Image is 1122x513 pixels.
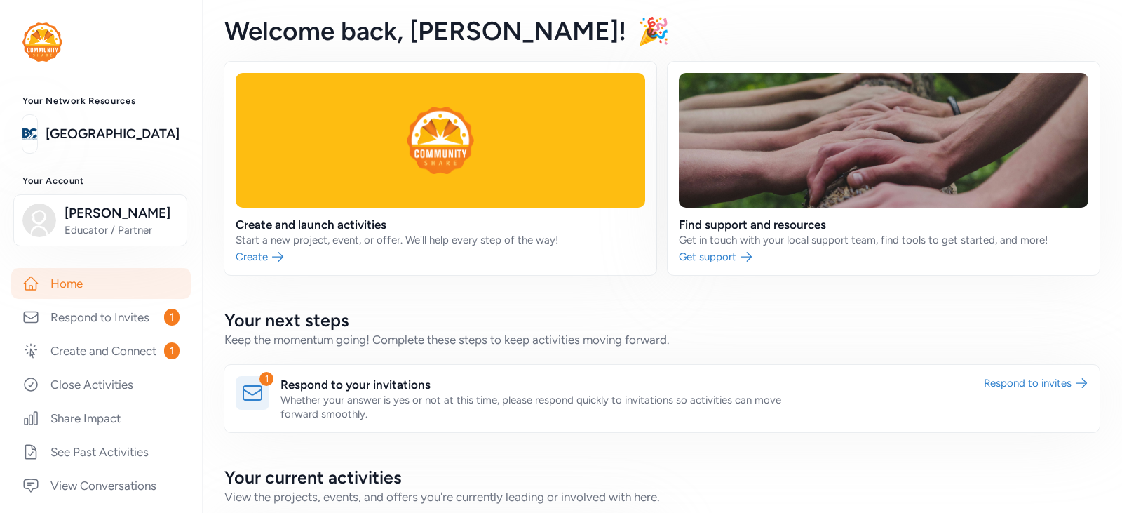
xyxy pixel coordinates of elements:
[65,204,178,223] span: [PERSON_NAME]
[224,466,1100,488] h2: Your current activities
[22,95,180,107] h3: Your Network Resources
[224,309,1100,331] h2: Your next steps
[11,470,191,501] a: View Conversations
[224,488,1100,505] div: View the projects, events, and offers you're currently leading or involved with here.
[11,437,191,467] a: See Past Activities
[11,369,191,400] a: Close Activities
[11,302,191,333] a: Respond to Invites1
[259,372,273,386] div: 1
[22,119,37,149] img: logo
[11,403,191,434] a: Share Impact
[11,335,191,366] a: Create and Connect1
[11,268,191,299] a: Home
[46,124,180,144] a: [GEOGRAPHIC_DATA]
[224,331,1100,348] div: Keep the momentum going! Complete these steps to keep activities moving forward.
[65,223,178,237] span: Educator / Partner
[224,15,626,46] span: Welcome back , [PERSON_NAME]!
[164,342,180,359] span: 1
[164,309,180,326] span: 1
[22,175,180,187] h3: Your Account
[637,15,670,46] span: 🎉
[22,22,62,62] img: logo
[13,194,187,246] button: [PERSON_NAME]Educator / Partner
